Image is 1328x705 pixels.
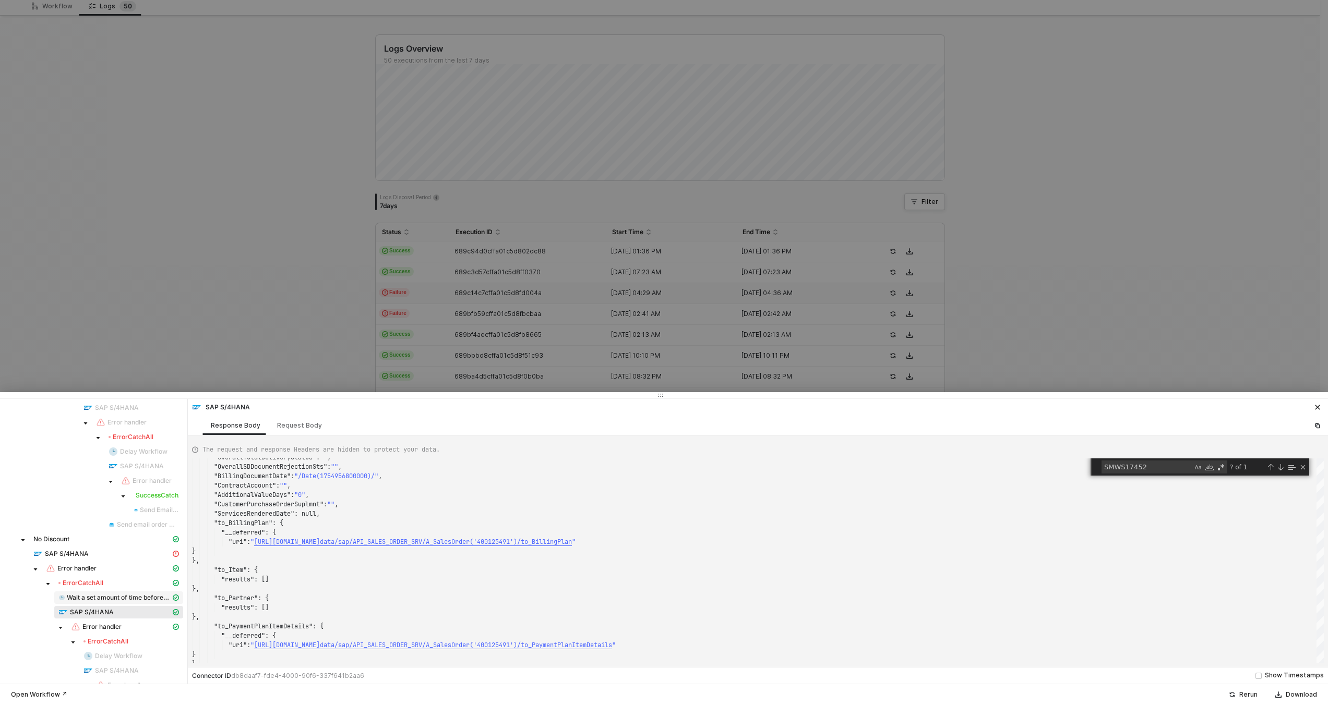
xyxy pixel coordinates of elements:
span: : { [258,594,269,602]
span: "/Date(1754956800000)/" [294,472,378,480]
span: Error handler [92,679,183,691]
span: Wait a set amount of time before continuing workflow [67,593,171,602]
span: Error handler [133,477,172,485]
span: "results" [221,603,254,612]
div: Close (Escape) [1299,463,1307,471]
span: "ContractAccount" [214,481,276,490]
span: "to_BillingPlan" [214,519,272,527]
span: caret-down [83,421,88,426]
span: icon-success-page [1229,691,1235,698]
div: Show Timestamps [1265,671,1324,680]
span: "to_Partner" [214,594,258,602]
img: integration-icon [84,404,92,412]
img: integration-icon [109,520,114,529]
span: : { [265,528,276,537]
span: icon-cards [173,536,179,542]
span: SAP S/4HANA [79,664,183,677]
div: Rerun [1239,690,1258,699]
span: Send Email w/ Correct Address [129,504,183,516]
span: : [247,538,250,546]
span: "results" [221,575,254,584]
div: Request Body [277,421,322,430]
span: No Discount [29,533,183,545]
span: data/sap/API_SALES_ORDER_SRV/A_SalesOrder('4001254 [320,641,503,649]
div: Open Workflow ↗ [11,690,67,699]
div: Match Case (⌥⌘C) [1193,462,1203,472]
div: Find in Selection (⌥⌘L) [1286,461,1297,473]
span: The request and response Headers are hidden to protect your data. [202,445,440,454]
span: } [192,547,196,555]
img: integration-icon [134,506,138,514]
span: SAP S/4HANA [29,548,183,560]
span: caret-down [58,625,63,630]
span: Error handler [117,475,183,487]
span: icon-exclamation [173,551,179,557]
span: SAP S/4HANA [120,462,164,470]
span: caret-down [108,479,113,484]
span: : [247,641,250,649]
div: Download [1286,690,1317,699]
span: , [305,491,309,499]
span: : [] [254,575,269,584]
div: ? of 1 [1229,460,1265,473]
div: Match Whole Word (⌥⌘W) [1204,462,1215,472]
span: Delay Workflow [104,445,183,458]
span: SAP S/4HANA [95,404,139,412]
span: SAP S/4HANA [79,402,183,414]
img: integration-icon [59,608,67,616]
img: integration-icon [97,418,105,427]
span: Send email order was not created [104,518,183,531]
span: "AdditionalValueDays" [214,491,291,499]
div: Success CatchAll [134,491,179,500]
span: icon-cards [173,609,179,615]
span: Error handler [57,564,97,573]
img: integration-icon [34,550,42,558]
img: integration-icon [97,681,105,689]
span: : [291,491,294,499]
span: Error handler [67,621,183,633]
span: }, [192,613,199,621]
span: caret-down [121,494,126,499]
span: " [612,641,616,649]
span: Error handler [107,418,147,427]
button: Download [1269,688,1324,701]
span: : { [272,519,283,527]
span: SAP S/4HANA [45,550,89,558]
span: Error handler [42,562,183,575]
img: integration-icon [193,403,201,411]
div: Next Match (Enter) [1276,463,1285,471]
span: "0" [294,491,305,499]
span: icon-close [1314,404,1321,410]
span: : [] [254,603,269,612]
span: icon-drag-indicator [657,392,664,398]
span: Delay Workflow [120,447,168,456]
span: }, [192,585,199,593]
span: Delay Workflow [79,650,183,662]
span: Error handler [107,681,147,689]
span: "uri" [229,641,247,649]
button: Rerun [1222,688,1264,701]
img: integration-icon [71,623,80,631]
span: icon-cards [173,624,179,630]
span: [URL][DOMAIN_NAME] [254,538,320,546]
span: } [192,650,196,659]
span: Error handler [82,623,122,631]
span: Send email order was not created [117,520,179,529]
span: db8daaf7-fde4-4000-90f6-337f641b2aa6 [231,672,364,679]
span: : [324,500,327,508]
div: Error CatchAll [109,433,153,441]
span: : [291,472,294,480]
img: integration-icon [122,477,130,485]
img: integration-icon [84,652,92,660]
span: , [378,472,382,480]
img: integration-icon [59,593,65,602]
span: caret-down [45,581,51,587]
span: " [250,538,254,546]
span: caret-down [95,435,101,441]
span: "to_PaymentPlanItemDetails" [214,622,313,630]
span: "" [331,463,338,471]
span: "BillingDocumentDate" [214,472,291,480]
div: Error CatchAll [58,579,103,587]
span: , [338,463,342,471]
span: "ServicesRenderedDate" [214,509,294,518]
